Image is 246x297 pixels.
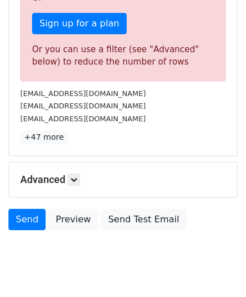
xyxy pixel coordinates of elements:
small: [EMAIL_ADDRESS][DOMAIN_NAME] [20,89,146,98]
small: [EMAIL_ADDRESS][DOMAIN_NAME] [20,102,146,110]
a: Preview [48,209,98,230]
h5: Advanced [20,173,226,186]
small: [EMAIL_ADDRESS][DOMAIN_NAME] [20,115,146,123]
div: Or you can use a filter (see "Advanced" below) to reduce the number of rows [32,43,214,68]
a: Sign up for a plan [32,13,127,34]
iframe: Chat Widget [190,243,246,297]
a: +47 more [20,130,68,144]
a: Send [8,209,46,230]
a: Send Test Email [101,209,186,230]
